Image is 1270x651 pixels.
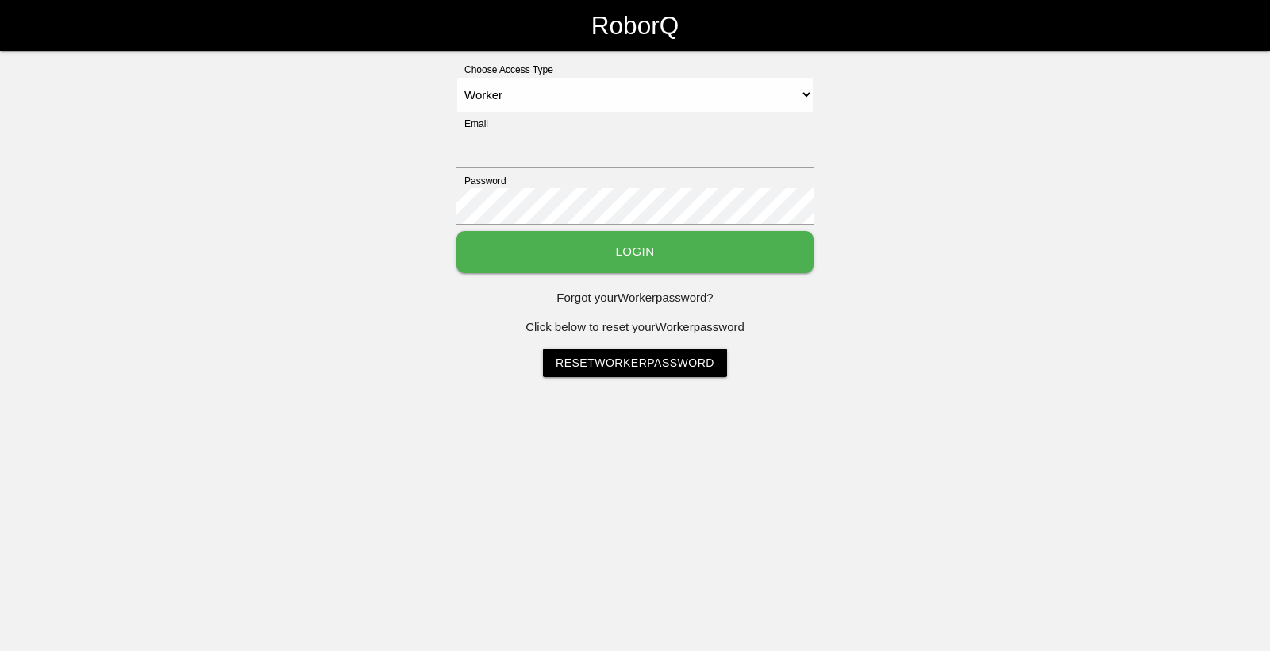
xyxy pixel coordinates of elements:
[456,318,814,337] p: Click below to reset your Worker password
[543,349,727,377] a: ResetWorkerPassword
[456,289,814,307] p: Forgot your Worker password?
[456,63,553,77] label: Choose Access Type
[936,33,1181,71] div: Session has expired. Please Log In
[456,231,814,273] button: Login
[456,174,506,188] label: Password
[456,117,488,131] label: Email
